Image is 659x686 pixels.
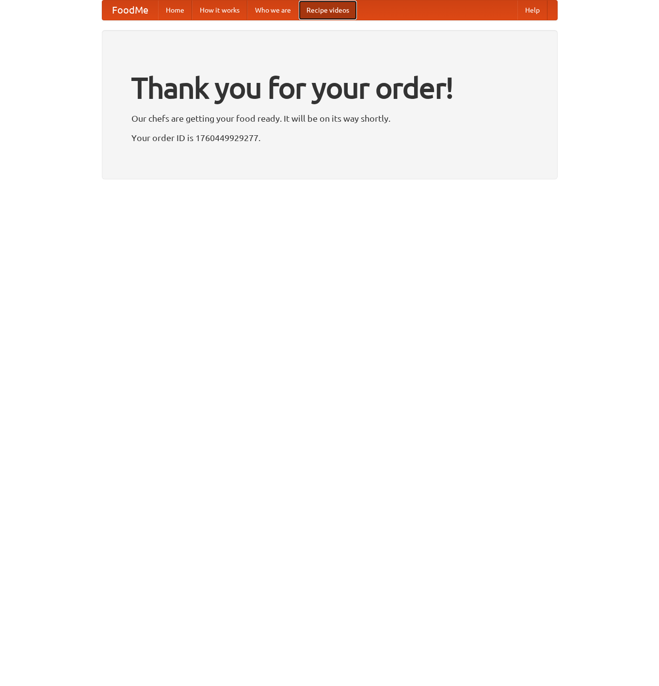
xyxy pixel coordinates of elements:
[158,0,192,20] a: Home
[192,0,247,20] a: How it works
[517,0,547,20] a: Help
[247,0,299,20] a: Who we are
[131,130,528,145] p: Your order ID is 1760449929277.
[131,111,528,126] p: Our chefs are getting your food ready. It will be on its way shortly.
[299,0,357,20] a: Recipe videos
[102,0,158,20] a: FoodMe
[131,64,528,111] h1: Thank you for your order!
